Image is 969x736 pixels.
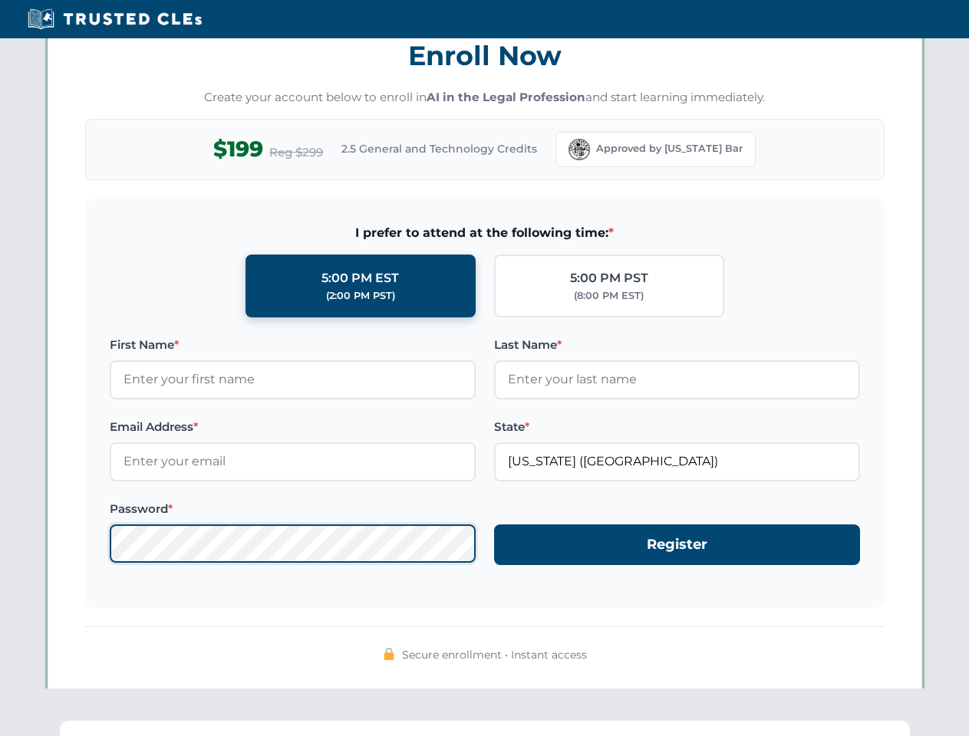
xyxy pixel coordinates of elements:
[110,360,476,399] input: Enter your first name
[427,90,585,104] strong: AI in the Legal Profession
[85,89,885,107] p: Create your account below to enroll in and start learning immediately.
[110,442,476,481] input: Enter your email
[85,31,885,80] h3: Enroll Now
[494,418,860,436] label: State
[494,442,860,481] input: Florida (FL)
[269,143,323,162] span: Reg $299
[23,8,206,31] img: Trusted CLEs
[494,336,860,354] label: Last Name
[213,132,263,166] span: $199
[596,141,743,156] span: Approved by [US_STATE] Bar
[494,524,860,565] button: Register
[110,418,476,436] label: Email Address
[110,336,476,354] label: First Name
[326,288,395,304] div: (2:00 PM PST)
[570,268,648,288] div: 5:00 PM PST
[321,268,399,288] div: 5:00 PM EST
[383,648,395,660] img: 🔒
[569,139,590,160] img: Florida Bar
[110,500,476,518] label: Password
[110,223,860,243] span: I prefer to attend at the following time:
[574,288,644,304] div: (8:00 PM EST)
[402,646,587,663] span: Secure enrollment • Instant access
[494,360,860,399] input: Enter your last name
[341,140,537,157] span: 2.5 General and Technology Credits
